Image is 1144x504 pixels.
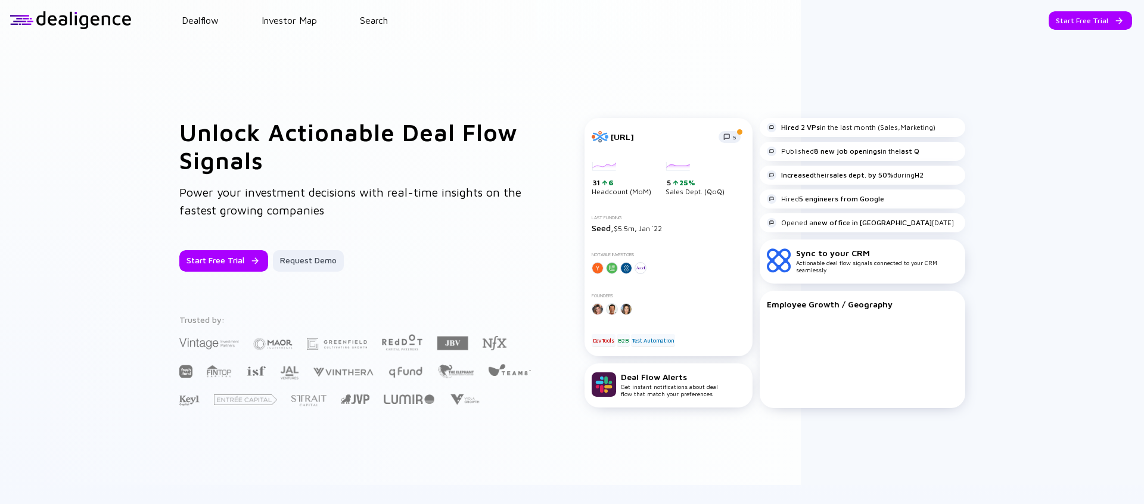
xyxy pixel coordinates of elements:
[179,315,533,325] div: Trusted by:
[384,394,434,404] img: Lumir Ventures
[592,223,745,233] div: $5.5m, Jan `22
[592,334,615,346] div: DevTools
[678,178,695,187] div: 25%
[253,334,293,354] img: Maor Investments
[280,366,299,379] img: JAL Ventures
[593,178,651,188] div: 31
[607,178,614,187] div: 6
[767,123,935,132] div: in the last month (Sales,Marketing)
[829,170,893,179] strong: sales dept. by 50%
[767,299,958,309] div: Employee Growth / Geography
[767,218,954,228] div: Opened a [DATE]
[449,394,480,405] img: Viola Growth
[179,395,200,406] img: Key1 Capital
[617,334,629,346] div: B2B
[767,170,924,180] div: their during
[611,132,711,142] div: [URL]
[483,336,506,350] img: NFX
[262,15,317,26] a: Investor Map
[621,372,718,382] div: Deal Flow Alerts
[1049,11,1132,30] button: Start Free Trial
[273,250,344,272] button: Request Demo
[796,248,958,258] div: Sync to your CRM
[781,123,820,132] strong: Hired 2 VPs
[388,365,423,379] img: Q Fund
[631,334,675,346] div: Test Automation
[179,250,268,272] button: Start Free Trial
[307,338,367,350] img: Greenfield Partners
[767,147,919,156] div: Published in the
[592,223,614,233] span: Seed,
[814,147,881,155] strong: 8 new job openings
[381,332,423,351] img: Red Dot Capital Partners
[899,147,919,155] strong: last Q
[360,15,388,26] a: Search
[207,365,232,378] img: FINTOP Capital
[437,365,474,378] img: The Elephant
[291,395,327,406] img: Strait Capital
[214,394,277,405] img: Entrée Capital
[179,185,521,217] span: Power your investment decisions with real-time insights on the fastest growing companies
[341,394,369,404] img: Jerusalem Venture Partners
[592,252,745,257] div: Notable Investors
[767,194,884,204] div: Hired
[182,15,219,26] a: Dealflow
[179,118,537,174] h1: Unlock Actionable Deal Flow Signals
[621,372,718,397] div: Get instant notifications about deal flow that match your preferences
[179,337,239,350] img: Vintage Investment Partners
[592,293,745,298] div: Founders
[813,218,932,227] strong: new office in [GEOGRAPHIC_DATA]
[488,363,531,376] img: Team8
[799,194,884,203] strong: 5 engineers from Google
[915,170,924,179] strong: H2
[667,178,725,188] div: 5
[246,365,266,376] img: Israel Secondary Fund
[666,162,725,197] div: Sales Dept. (QoQ)
[313,366,374,378] img: Vinthera
[781,170,814,179] strong: Increased
[592,215,745,220] div: Last Funding
[796,248,958,273] div: Actionable deal flow signals connected to your CRM seamlessly
[592,162,651,197] div: Headcount (MoM)
[437,335,468,351] img: JBV Capital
